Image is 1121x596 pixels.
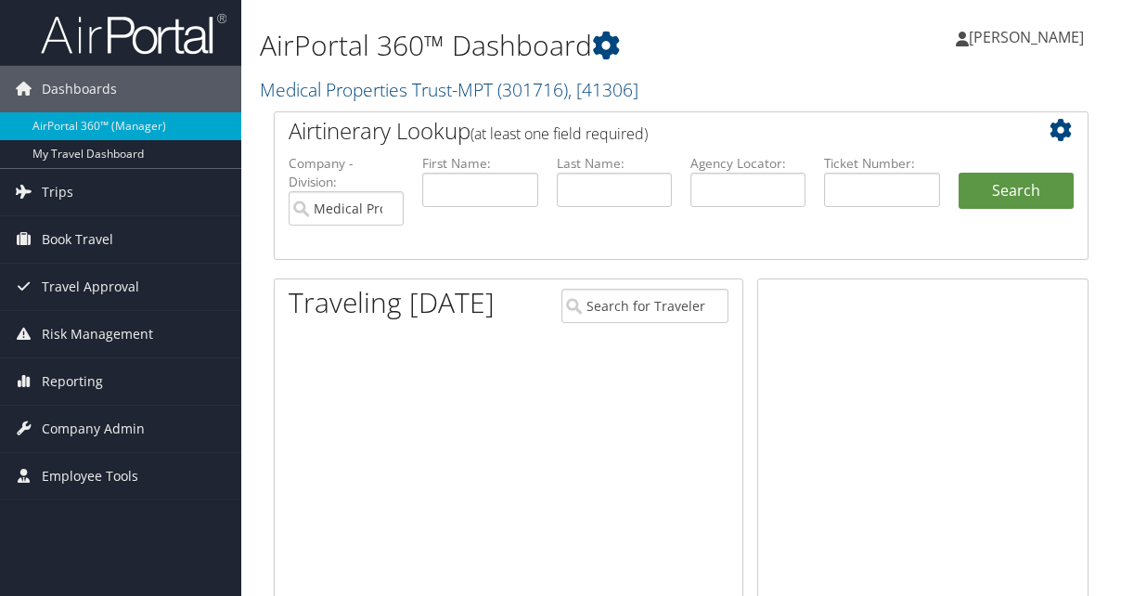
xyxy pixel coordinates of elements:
label: Company - Division: [289,154,404,192]
input: Search for Traveler [561,289,728,323]
a: [PERSON_NAME] [956,9,1102,65]
span: [PERSON_NAME] [969,27,1084,47]
h2: Airtinerary Lookup [289,115,1006,147]
label: Ticket Number: [824,154,939,173]
span: , [ 41306 ] [568,77,638,102]
span: Trips [42,169,73,215]
a: Medical Properties Trust-MPT [260,77,638,102]
span: Book Travel [42,216,113,263]
span: Reporting [42,358,103,405]
span: Dashboards [42,66,117,112]
label: First Name: [422,154,537,173]
span: Employee Tools [42,453,138,499]
span: Company Admin [42,406,145,452]
label: Last Name: [557,154,672,173]
img: airportal-logo.png [41,12,226,56]
span: (at least one field required) [470,123,648,144]
h1: AirPortal 360™ Dashboard [260,26,821,65]
button: Search [959,173,1074,210]
span: Risk Management [42,311,153,357]
span: ( 301716 ) [497,77,568,102]
span: Travel Approval [42,264,139,310]
label: Agency Locator: [690,154,805,173]
h1: Traveling [DATE] [289,283,495,322]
